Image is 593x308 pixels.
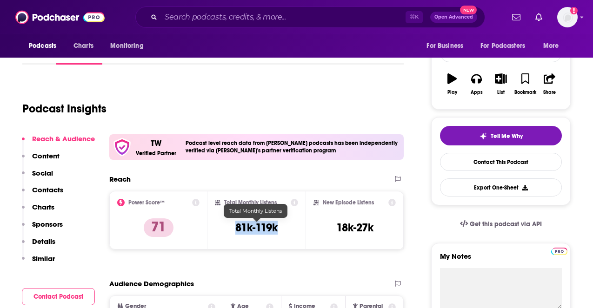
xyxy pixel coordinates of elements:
[480,39,525,52] span: For Podcasters
[557,7,578,27] button: Show profile menu
[109,175,131,183] h2: Reach
[543,39,559,52] span: More
[508,9,524,25] a: Show notifications dropdown
[32,220,63,229] p: Sponsors
[29,39,56,52] span: Podcasts
[22,203,54,220] button: Charts
[440,153,562,171] a: Contact This Podcast
[128,199,165,206] h2: Power Score™
[151,138,161,148] p: TW
[32,203,54,211] p: Charts
[22,237,55,254] button: Details
[570,7,578,14] svg: Add a profile image
[513,67,537,101] button: Bookmark
[161,10,406,25] input: Search podcasts, credits, & more...
[440,67,464,101] button: Play
[73,39,93,52] span: Charts
[497,90,505,95] div: List
[22,134,95,151] button: Reach & Audience
[22,151,60,169] button: Content
[135,7,485,28] div: Search podcasts, credits, & more...
[22,254,55,271] button: Similar
[538,67,562,101] button: Share
[32,237,55,246] p: Details
[22,169,53,186] button: Social
[464,67,488,101] button: Apps
[420,37,475,55] button: open menu
[434,15,473,20] span: Open Advanced
[235,221,278,235] h3: 81k-119k
[532,9,546,25] a: Show notifications dropdown
[32,151,60,160] p: Content
[557,7,578,27] span: Logged in as mmaugeri_hunter
[32,185,63,194] p: Contacts
[440,126,562,145] button: tell me why sparkleTell Me Why
[15,8,105,26] img: Podchaser - Follow, Share and Rate Podcasts
[110,39,143,52] span: Monitoring
[430,12,477,23] button: Open AdvancedNew
[136,151,176,156] h5: Verified Partner
[474,37,539,55] button: open menu
[104,37,155,55] button: open menu
[323,199,374,206] h2: New Episode Listens
[224,199,277,206] h2: Total Monthly Listens
[489,67,513,101] button: List
[453,213,549,236] a: Get this podcast via API
[22,288,95,305] button: Contact Podcast
[537,37,571,55] button: open menu
[32,134,95,143] p: Reach & Audience
[186,140,400,154] h4: Podcast level reach data from [PERSON_NAME] podcasts has been independently verified via [PERSON_...
[491,132,523,140] span: Tell Me Why
[480,132,487,140] img: tell me why sparkle
[22,102,107,116] h1: Podcast Insights
[336,221,373,235] h3: 18k-27k
[514,90,536,95] div: Bookmark
[471,90,483,95] div: Apps
[32,254,55,263] p: Similar
[229,208,282,214] span: Total Monthly Listens
[543,90,556,95] div: Share
[22,220,63,237] button: Sponsors
[426,39,463,52] span: For Business
[144,218,173,237] p: 71
[67,37,99,55] a: Charts
[551,248,567,255] img: Podchaser Pro
[470,220,542,228] span: Get this podcast via API
[460,6,477,14] span: New
[557,7,578,27] img: User Profile
[109,279,194,288] h2: Audience Demographics
[406,11,423,23] span: ⌘ K
[32,169,53,177] p: Social
[551,246,567,255] a: Pro website
[447,90,457,95] div: Play
[22,185,63,203] button: Contacts
[440,178,562,197] button: Export One-Sheet
[440,252,562,268] label: My Notes
[22,37,68,55] button: open menu
[113,138,131,156] img: verfied icon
